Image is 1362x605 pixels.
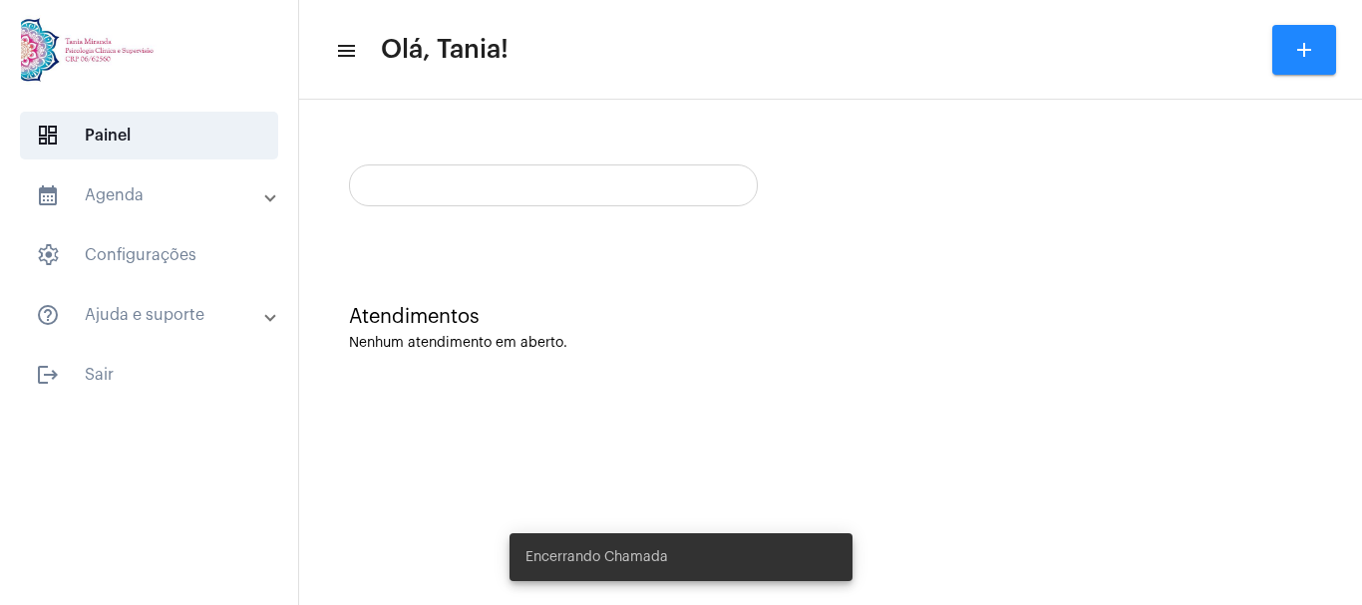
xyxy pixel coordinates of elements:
[12,291,298,339] mat-expansion-panel-header: sidenav iconAjuda e suporte
[12,171,298,219] mat-expansion-panel-header: sidenav iconAgenda
[1292,38,1316,62] mat-icon: add
[36,183,60,207] mat-icon: sidenav icon
[335,39,355,63] mat-icon: sidenav icon
[20,112,278,159] span: Painel
[36,183,266,207] mat-panel-title: Agenda
[36,303,266,327] mat-panel-title: Ajuda e suporte
[381,34,509,66] span: Olá, Tania!
[36,363,60,387] mat-icon: sidenav icon
[16,10,164,90] img: 82f91219-cc54-a9e9-c892-318f5ec67ab1.jpg
[349,306,1312,328] div: Atendimentos
[20,351,278,399] span: Sair
[349,336,1312,351] div: Nenhum atendimento em aberto.
[36,124,60,148] span: sidenav icon
[36,243,60,267] span: sidenav icon
[20,231,278,279] span: Configurações
[36,303,60,327] mat-icon: sidenav icon
[525,547,668,567] span: Encerrando Chamada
